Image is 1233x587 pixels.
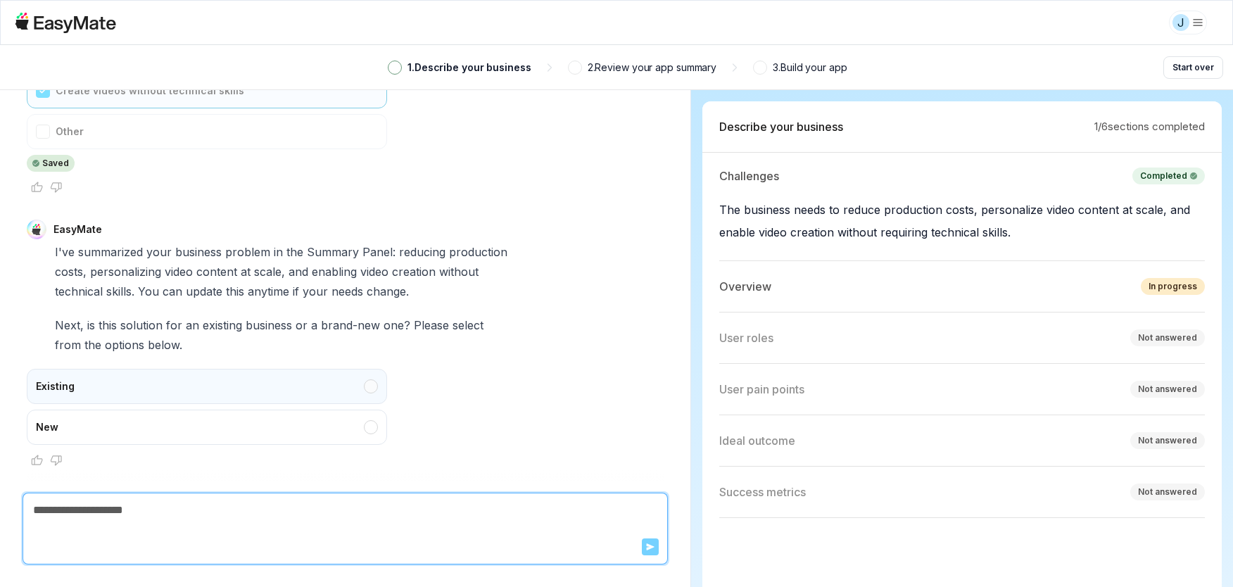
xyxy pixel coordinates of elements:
span: solution [120,315,163,335]
p: 1 / 6 sections completed [1094,119,1205,135]
span: You [138,282,159,301]
p: User roles [719,329,773,346]
div: Not answered [1138,486,1197,498]
span: if [293,282,299,301]
span: without [439,262,479,282]
span: existing [203,315,242,335]
span: your [303,282,328,301]
p: Overview [719,278,771,295]
p: Ideal outcome [719,432,795,449]
span: problem [225,242,270,262]
span: or [296,315,308,335]
span: options [105,335,144,355]
p: 2 . Review your app summary [588,60,717,75]
span: Panel: [362,242,396,262]
p: 3 . Build your app [773,60,847,75]
span: for [166,315,182,335]
span: enabling [312,262,357,282]
div: Not answered [1138,434,1197,447]
div: Completed [1140,170,1197,182]
span: and [289,262,308,282]
span: I've [55,242,75,262]
span: this [226,282,244,301]
span: creation [392,262,436,282]
span: one? [384,315,410,335]
span: costs, [55,262,87,282]
span: an [186,315,199,335]
span: video [360,262,388,282]
p: Describe your business [719,118,843,135]
span: video [165,262,193,282]
span: summarized [78,242,143,262]
span: the [84,335,101,355]
span: the [286,242,303,262]
span: production [449,242,507,262]
button: Start over [1163,56,1223,79]
p: EasyMate [53,222,102,236]
span: select [453,315,483,335]
div: Not answered [1138,332,1197,344]
span: Next, [55,315,84,335]
p: User pain points [719,381,804,398]
p: 1 . Describe your business [407,60,531,75]
span: needs [331,282,363,301]
span: from [55,335,81,355]
span: update [186,282,222,301]
div: Not answered [1138,383,1197,396]
p: Success metrics [719,484,806,500]
span: a [311,315,317,335]
span: technical [55,282,103,301]
span: is [87,315,95,335]
div: J [1172,14,1189,31]
span: at [241,262,251,282]
img: EasyMate Avatar [27,220,46,239]
span: business [246,315,292,335]
span: anytime [248,282,289,301]
span: below. [148,335,182,355]
span: personalizing [90,262,161,282]
div: In progress [1149,280,1197,293]
span: change. [367,282,409,301]
span: Summary [307,242,359,262]
p: The business needs to reduce production costs, personalize video content at scale, and enable vid... [719,198,1205,244]
span: Please [414,315,449,335]
span: your [146,242,172,262]
span: brand-new [321,315,380,335]
span: skills. [106,282,134,301]
p: Saved [42,158,69,169]
span: content [196,262,237,282]
span: business [175,242,222,262]
span: scale, [254,262,285,282]
span: can [163,282,182,301]
span: in [274,242,283,262]
p: Challenges [719,168,779,184]
span: this [99,315,117,335]
span: reducing [399,242,445,262]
